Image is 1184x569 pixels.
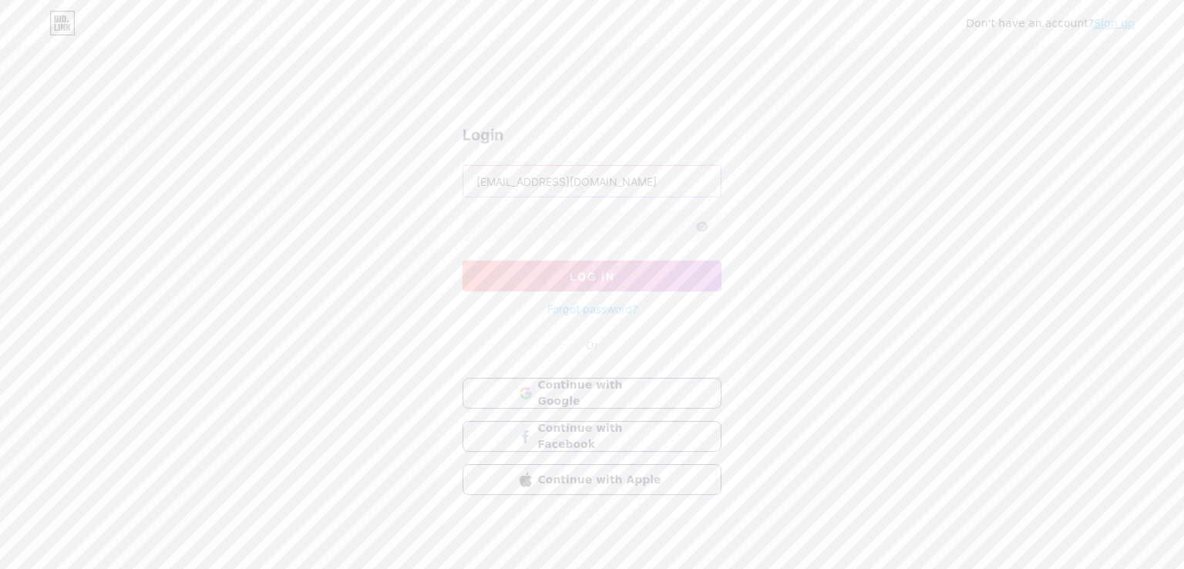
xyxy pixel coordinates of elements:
[462,464,721,495] button: Continue with Apple
[538,472,665,488] span: Continue with Apple
[462,378,721,409] button: Continue with Google
[538,377,665,409] span: Continue with Google
[547,301,637,317] a: Forgot password?
[1094,17,1135,29] a: Sign up
[570,270,615,283] span: Log In
[462,261,721,291] button: Log In
[538,420,665,453] span: Continue with Facebook
[586,337,598,353] div: Or
[462,421,721,452] button: Continue with Facebook
[462,123,721,146] div: Login
[966,15,1135,32] div: Don't have an account?
[463,166,721,197] input: Username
